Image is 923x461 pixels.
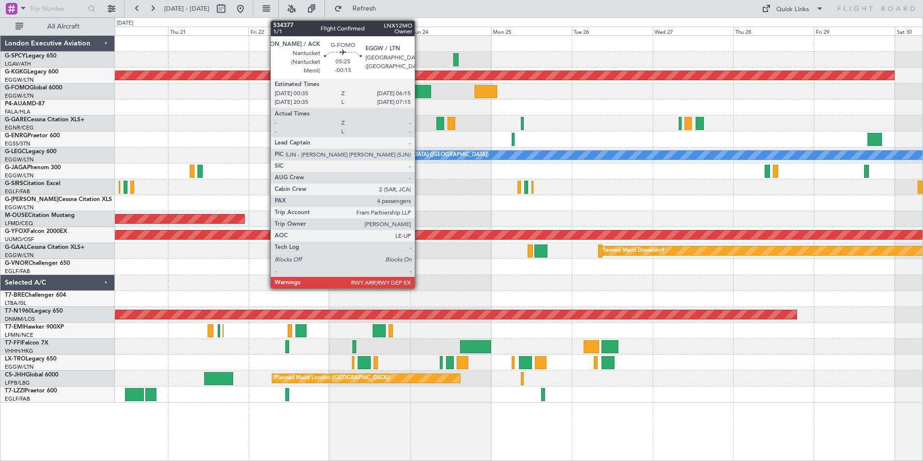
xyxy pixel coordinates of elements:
[5,316,35,323] a: DNMM/LOS
[5,101,45,107] a: P4-AUAMD-87
[5,300,27,307] a: LTBA/ISL
[5,220,33,227] a: LFMD/CEQ
[5,53,56,59] a: G-SPCYLegacy 650
[5,213,75,218] a: M-OUSECitation Mustang
[491,27,572,35] div: Mon 25
[5,53,26,59] span: G-SPCY
[5,188,30,195] a: EGLF/FAB
[5,379,30,387] a: LFPB/LBG
[5,292,66,298] a: T7-BREChallenger 604
[5,229,27,234] span: G-YFOX
[5,101,27,107] span: P4-AUA
[25,23,102,30] span: All Aircraft
[5,69,58,75] a: G-KGKGLegacy 600
[5,133,60,139] a: G-ENRGPraetor 600
[5,165,61,171] a: G-JAGAPhenom 300
[5,388,57,394] a: T7-LZZIPraetor 600
[5,156,34,163] a: EGGW/LTN
[5,85,62,91] a: G-FOMOGlobal 6000
[164,4,210,13] span: [DATE] - [DATE]
[572,27,652,35] div: Tue 26
[5,140,30,147] a: EGSS/STN
[776,5,809,14] div: Quick Links
[5,372,58,378] a: CS-JHHGlobal 6000
[757,1,828,16] button: Quick Links
[5,372,26,378] span: CS-JHH
[5,245,27,250] span: G-GAAL
[653,27,733,35] div: Wed 27
[5,308,32,314] span: T7-N1960
[5,324,64,330] a: T7-EMIHawker 900XP
[5,229,67,234] a: G-YFOXFalcon 2000EX
[5,245,84,250] a: G-GAALCessna Citation XLS+
[5,347,33,355] a: VHHH/HKG
[5,117,84,123] a: G-GARECessna Citation XLS+
[5,181,60,187] a: G-SIRSCitation Excel
[410,27,491,35] div: Sun 24
[249,27,329,35] div: Fri 22
[5,363,34,371] a: EGGW/LTN
[11,19,105,34] button: All Aircraft
[5,117,27,123] span: G-GARE
[5,395,30,403] a: EGLF/FAB
[5,181,23,187] span: G-SIRS
[601,244,664,258] div: Planned Maint Dusseldorf
[330,1,388,16] button: Refresh
[344,5,385,12] span: Refresh
[5,236,34,243] a: UUMO/OSF
[5,197,58,202] span: G-[PERSON_NAME]
[5,85,29,91] span: G-FOMO
[5,331,33,339] a: LFMN/NCE
[5,149,26,155] span: G-LEGC
[5,149,56,155] a: G-LEGCLegacy 600
[814,27,895,35] div: Fri 29
[733,27,814,35] div: Thu 28
[5,76,34,84] a: EGGW/LTN
[5,133,28,139] span: G-ENRG
[5,213,28,218] span: M-OUSE
[5,292,25,298] span: T7-BRE
[5,172,34,179] a: EGGW/LTN
[275,371,390,386] div: Planned Maint London ([GEOGRAPHIC_DATA])
[117,19,133,28] div: [DATE]
[5,324,24,330] span: T7-EMI
[332,148,489,162] div: A/C Unavailable [GEOGRAPHIC_DATA] ([GEOGRAPHIC_DATA])
[5,308,63,314] a: T7-N1960Legacy 650
[5,60,31,68] a: LGAV/ATH
[5,268,30,275] a: EGLF/FAB
[5,388,25,394] span: T7-LZZI
[168,27,249,35] div: Thu 21
[87,27,168,35] div: Wed 20
[5,356,26,362] span: LX-TRO
[5,356,56,362] a: LX-TROLegacy 650
[5,260,28,266] span: G-VNOR
[5,340,48,346] a: T7-FFIFalcon 7X
[5,197,112,202] a: G-[PERSON_NAME]Cessna Citation XLS
[5,252,34,259] a: EGGW/LTN
[5,204,34,211] a: EGGW/LTN
[5,92,34,100] a: EGGW/LTN
[5,260,70,266] a: G-VNORChallenger 650
[5,165,27,171] span: G-JAGA
[5,124,34,131] a: EGNR/CEG
[5,340,22,346] span: T7-FFI
[329,27,410,35] div: Sat 23
[29,1,85,16] input: Trip Number
[5,108,30,115] a: FALA/HLA
[5,69,28,75] span: G-KGKG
